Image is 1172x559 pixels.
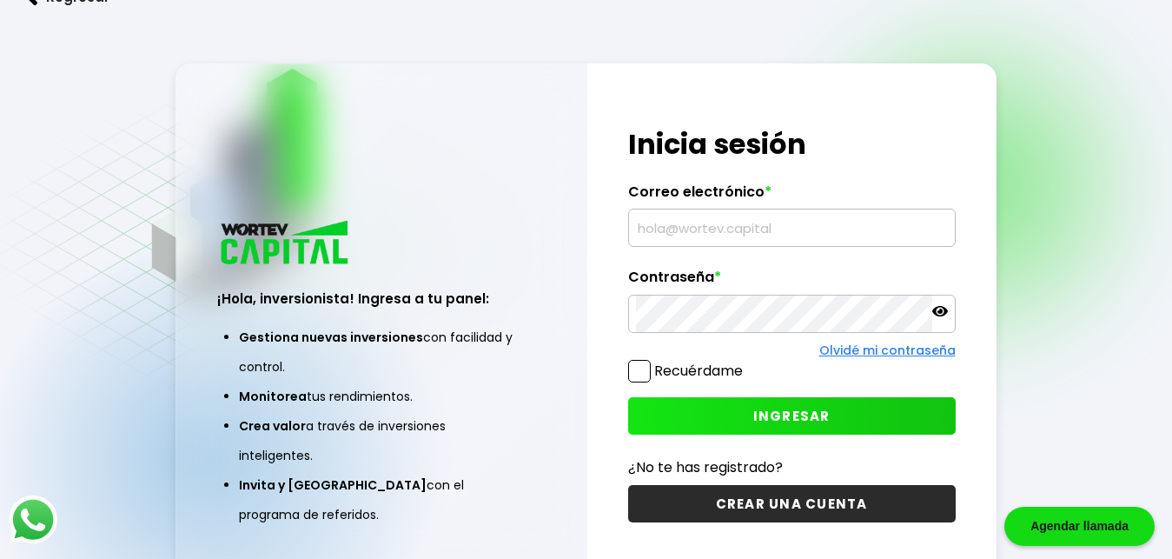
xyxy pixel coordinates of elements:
[9,496,57,544] img: logos_whatsapp-icon.242b2217.svg
[753,407,831,425] span: INGRESAR
[239,411,523,470] li: a través de inversiones inteligentes.
[217,218,354,270] img: logo_wortev_capital
[628,269,956,295] label: Contraseña
[628,456,956,522] a: ¿No te has registrado?CREAR UNA CUENTA
[819,342,956,359] a: Olvidé mi contraseña
[636,210,948,246] input: hola@wortev.capital
[239,382,523,411] li: tus rendimientos.
[239,388,307,405] span: Monitorea
[1004,507,1155,546] div: Agendar llamada
[654,361,743,381] label: Recuérdame
[239,470,523,529] li: con el programa de referidos.
[217,289,545,309] h3: ¡Hola, inversionista! Ingresa a tu panel:
[628,123,956,165] h1: Inicia sesión
[628,456,956,478] p: ¿No te has registrado?
[239,417,306,435] span: Crea valor
[239,323,523,382] li: con facilidad y control.
[628,397,956,435] button: INGRESAR
[628,485,956,522] button: CREAR UNA CUENTA
[239,329,423,346] span: Gestiona nuevas inversiones
[239,476,427,494] span: Invita y [GEOGRAPHIC_DATA]
[628,183,956,210] label: Correo electrónico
